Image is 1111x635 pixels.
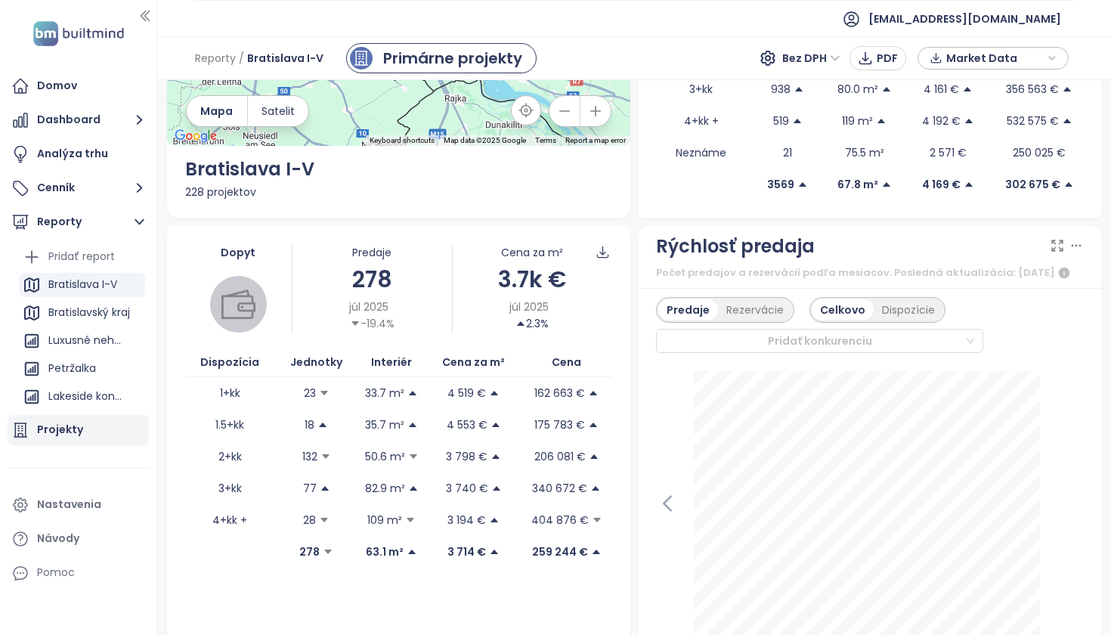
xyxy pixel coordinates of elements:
[48,303,130,322] div: Bratislavský kraj
[881,84,892,94] span: caret-up
[303,480,317,497] p: 77
[365,480,405,497] p: 82.9 m²
[535,136,556,144] a: Terms
[877,50,898,67] span: PDF
[876,116,887,126] span: caret-up
[964,179,974,190] span: caret-up
[221,287,255,321] img: wallet
[837,81,878,98] p: 80.0 m²
[962,84,973,94] span: caret-up
[718,299,792,321] div: Rezervácie
[48,331,126,350] div: Luxusné nehnuteľnosti
[407,388,418,398] span: caret-up
[8,524,149,554] a: Návody
[171,126,221,146] a: Open this area in Google Maps (opens a new window)
[946,47,1044,70] span: Market Data
[656,137,747,169] td: Neznáme
[1006,81,1059,98] p: 356 563 €
[656,73,747,105] td: 3+kk
[366,544,404,560] p: 63.1 m²
[589,451,599,462] span: caret-up
[489,547,500,557] span: caret-up
[346,43,537,73] a: primary
[845,144,884,161] p: 75.5 m²
[357,348,426,377] th: Interiér
[8,490,149,520] a: Nastavenia
[405,515,416,525] span: caret-down
[521,348,612,377] th: Cena
[37,529,79,548] div: Návody
[350,318,361,329] span: caret-down
[320,451,331,462] span: caret-down
[37,563,75,582] div: Pomoc
[1062,84,1072,94] span: caret-up
[365,448,405,465] p: 50.6 m²
[489,388,500,398] span: caret-up
[447,512,486,528] p: 3 194 €
[408,451,419,462] span: caret-down
[37,76,77,95] div: Domov
[771,81,791,98] p: 938
[842,113,873,129] p: 119 m²
[783,144,792,161] p: 21
[200,103,233,119] span: Mapa
[792,116,803,126] span: caret-up
[794,84,804,94] span: caret-up
[48,247,115,266] div: Pridať report
[656,264,1084,282] div: Počet predajov a rezervácií podľa mesiacov. Posledná aktualizácia: [DATE]
[656,232,815,261] div: Rýchlosť predaja
[1062,116,1072,126] span: caret-up
[171,126,221,146] img: Google
[19,357,145,381] div: Petržalka
[964,116,974,126] span: caret-up
[515,315,549,332] div: 2.3%
[185,409,276,441] td: 1.5+kk
[292,244,452,261] div: Predaje
[446,448,487,465] p: 3 798 €
[534,448,586,465] p: 206 081 €
[185,504,276,536] td: 4+kk +
[509,299,549,315] span: júl 2025
[837,176,878,193] p: 67.8 m²
[591,547,602,557] span: caret-up
[239,45,244,72] span: /
[37,144,108,163] div: Analýza trhu
[446,480,488,497] p: 3 740 €
[501,244,563,261] div: Cena za m²
[491,420,501,430] span: caret-up
[370,135,435,146] button: Keyboard shortcuts
[303,512,316,528] p: 28
[922,113,961,129] p: 4 192 €
[187,96,247,126] button: Mapa
[1013,144,1066,161] p: 250 025 €
[19,273,145,297] div: Bratislava I-V
[317,420,328,430] span: caret-up
[444,136,526,144] span: Map data ©2025 Google
[48,275,117,294] div: Bratislava I-V
[407,420,418,430] span: caret-up
[319,388,330,398] span: caret-down
[19,385,145,409] div: Lakeside konkurencia
[323,547,333,557] span: caret-down
[1005,176,1060,193] p: 302 675 €
[447,417,487,433] p: 4 553 €
[1063,179,1074,190] span: caret-up
[767,176,794,193] p: 3569
[350,315,395,332] div: -19.4%
[19,329,145,353] div: Luxusné nehnuteľnosti
[531,512,589,528] p: 404 876 €
[491,451,501,462] span: caret-up
[185,377,276,409] td: 1+kk
[532,480,587,497] p: 340 672 €
[185,441,276,472] td: 2+kk
[874,299,943,321] div: Dispozície
[262,103,295,119] span: Satelit
[447,385,486,401] p: 4 519 €
[247,45,323,72] span: Bratislava I-V
[304,385,316,401] p: 23
[185,472,276,504] td: 3+kk
[48,387,126,406] div: Lakeside konkurencia
[8,71,149,101] a: Domov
